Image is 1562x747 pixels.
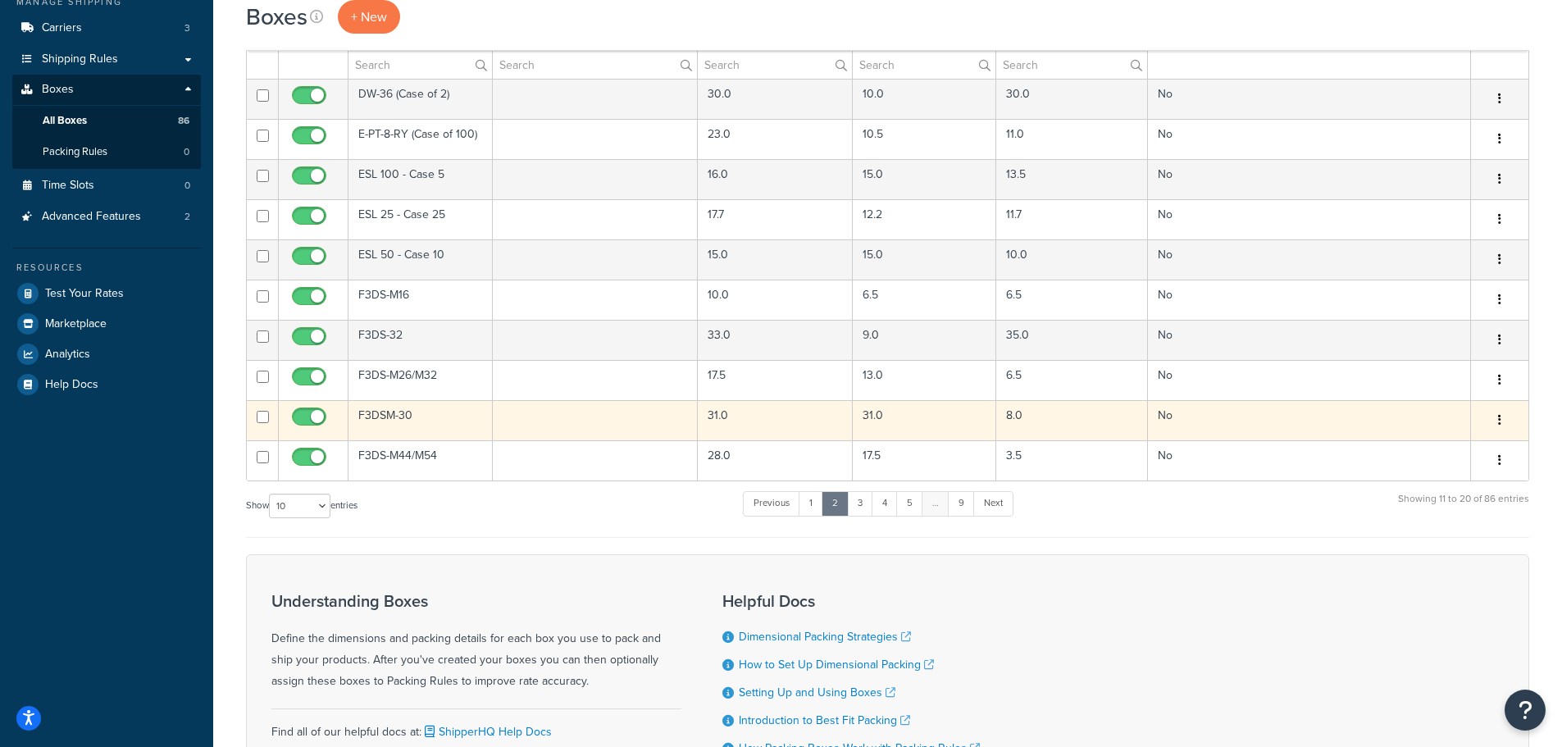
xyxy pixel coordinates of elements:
[246,494,357,518] label: Show entries
[853,280,995,320] td: 6.5
[698,320,853,360] td: 33.0
[739,628,911,645] a: Dimensional Packing Strategies
[698,440,853,481] td: 28.0
[42,210,141,224] span: Advanced Features
[722,592,980,610] h3: Helpful Docs
[1148,320,1471,360] td: No
[12,171,201,201] a: Time Slots 0
[996,159,1148,199] td: 13.5
[42,179,94,193] span: Time Slots
[996,360,1148,400] td: 6.5
[822,491,849,516] a: 2
[348,119,493,159] td: E-PT-8-RY (Case of 100)
[271,708,681,743] div: Find all of our helpful docs at:
[45,317,107,331] span: Marketplace
[348,360,493,400] td: F3DS-M26/M32
[698,79,853,119] td: 30.0
[12,370,201,399] a: Help Docs
[421,723,552,740] a: ShipperHQ Help Docs
[348,51,492,79] input: Search
[12,137,201,167] li: Packing Rules
[184,210,190,224] span: 2
[12,44,201,75] a: Shipping Rules
[872,491,898,516] a: 4
[853,239,995,280] td: 15.0
[12,75,201,105] a: Boxes
[922,491,949,516] a: …
[351,7,387,26] span: + New
[12,279,201,308] li: Test Your Rates
[739,656,934,673] a: How to Set Up Dimensional Packing
[853,119,995,159] td: 10.5
[1148,440,1471,481] td: No
[1398,490,1529,525] div: Showing 11 to 20 of 86 entries
[12,106,201,136] li: All Boxes
[12,13,201,43] a: Carriers 3
[853,320,995,360] td: 9.0
[246,1,307,33] h1: Boxes
[739,712,910,729] a: Introduction to Best Fit Packing
[996,320,1148,360] td: 35.0
[12,106,201,136] a: All Boxes 86
[184,179,190,193] span: 0
[348,440,493,481] td: F3DS-M44/M54
[12,202,201,232] li: Advanced Features
[853,199,995,239] td: 12.2
[43,145,107,159] span: Packing Rules
[1148,400,1471,440] td: No
[698,119,853,159] td: 23.0
[271,592,681,610] h3: Understanding Boxes
[42,83,74,97] span: Boxes
[853,159,995,199] td: 15.0
[269,494,330,518] select: Showentries
[43,114,87,128] span: All Boxes
[348,199,493,239] td: ESL 25 - Case 25
[348,400,493,440] td: F3DSM-30
[739,684,895,701] a: Setting Up and Using Boxes
[348,79,493,119] td: DW-36 (Case of 2)
[12,171,201,201] li: Time Slots
[42,21,82,35] span: Carriers
[698,360,853,400] td: 17.5
[698,51,852,79] input: Search
[996,400,1148,440] td: 8.0
[12,202,201,232] a: Advanced Features 2
[42,52,118,66] span: Shipping Rules
[1148,360,1471,400] td: No
[1505,690,1546,731] button: Open Resource Center
[948,491,975,516] a: 9
[698,280,853,320] td: 10.0
[996,440,1148,481] td: 3.5
[12,75,201,168] li: Boxes
[698,159,853,199] td: 16.0
[178,114,189,128] span: 86
[973,491,1013,516] a: Next
[896,491,923,516] a: 5
[853,360,995,400] td: 13.0
[743,491,800,516] a: Previous
[853,440,995,481] td: 17.5
[493,51,698,79] input: Search
[996,119,1148,159] td: 11.0
[348,320,493,360] td: F3DS-32
[1148,280,1471,320] td: No
[1148,199,1471,239] td: No
[1148,159,1471,199] td: No
[45,287,124,301] span: Test Your Rates
[348,280,493,320] td: F3DS-M16
[45,378,98,392] span: Help Docs
[45,348,90,362] span: Analytics
[271,592,681,692] div: Define the dimensions and packing details for each box you use to pack and ship your products. Af...
[1148,119,1471,159] td: No
[12,339,201,369] a: Analytics
[853,400,995,440] td: 31.0
[698,239,853,280] td: 15.0
[1148,239,1471,280] td: No
[12,137,201,167] a: Packing Rules 0
[12,261,201,275] div: Resources
[996,280,1148,320] td: 6.5
[996,199,1148,239] td: 11.7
